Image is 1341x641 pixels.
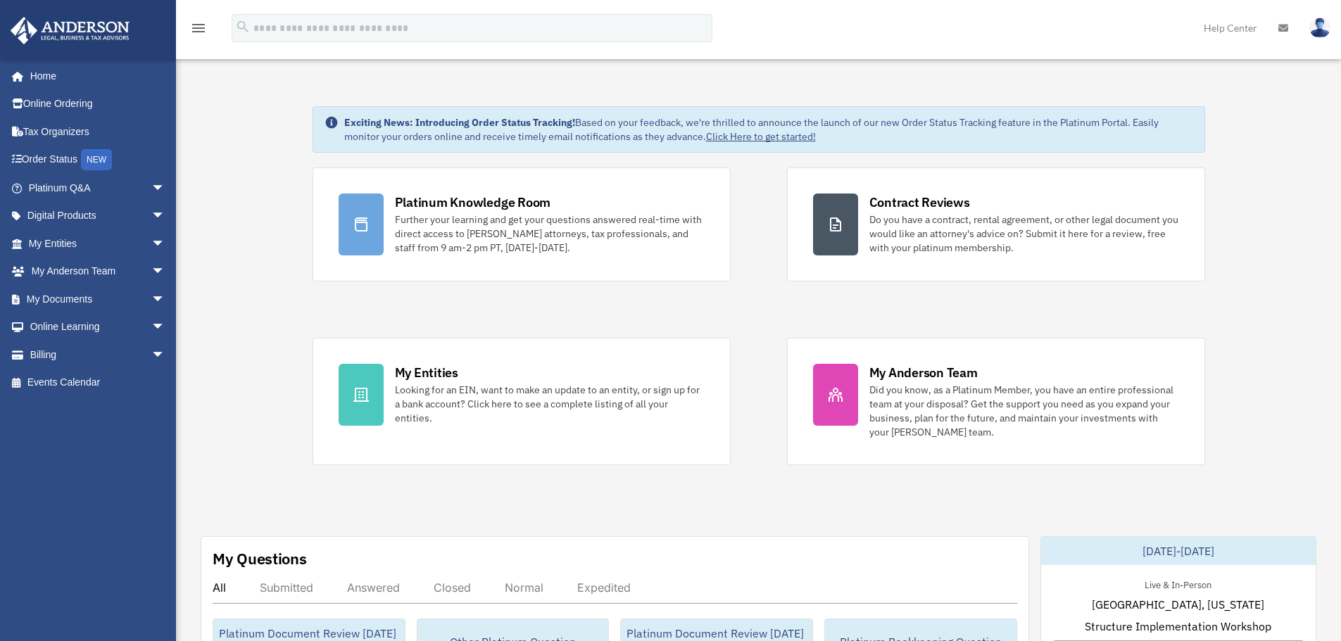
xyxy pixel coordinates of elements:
a: Platinum Q&Aarrow_drop_down [10,174,187,202]
span: arrow_drop_down [151,313,180,342]
a: menu [190,25,207,37]
a: Order StatusNEW [10,146,187,174]
span: arrow_drop_down [151,202,180,231]
span: arrow_drop_down [151,341,180,369]
img: User Pic [1309,18,1330,38]
a: Billingarrow_drop_down [10,341,187,369]
a: Online Learningarrow_drop_down [10,313,187,341]
span: arrow_drop_down [151,258,180,286]
a: Online Ordering [10,90,187,118]
a: My Anderson Teamarrow_drop_down [10,258,187,286]
span: arrow_drop_down [151,174,180,203]
span: arrow_drop_down [151,229,180,258]
a: My Entitiesarrow_drop_down [10,229,187,258]
a: Home [10,62,180,90]
span: arrow_drop_down [151,285,180,314]
a: Tax Organizers [10,118,187,146]
i: menu [190,20,207,37]
i: search [235,19,251,34]
img: Anderson Advisors Platinum Portal [6,17,134,44]
a: Events Calendar [10,369,187,397]
a: My Documentsarrow_drop_down [10,285,187,313]
a: Digital Productsarrow_drop_down [10,202,187,230]
div: NEW [81,149,112,170]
